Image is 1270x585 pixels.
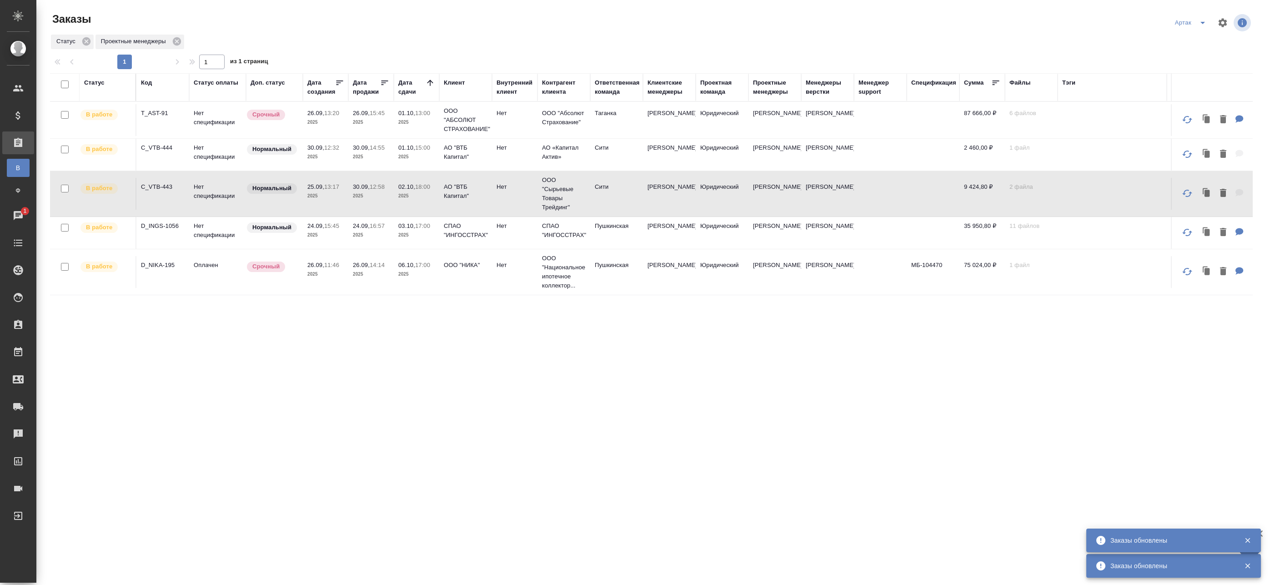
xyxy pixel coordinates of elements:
p: 01.10, [398,110,415,116]
div: Ответственная команда [595,78,640,96]
td: Нет спецификации [189,178,246,210]
p: АО «Капитал Актив» [542,143,586,161]
div: Статус [51,35,94,49]
td: [PERSON_NAME] [643,139,696,171]
span: Заказы [50,12,91,26]
p: Нормальный [252,145,291,154]
div: Выставляется автоматически, если на указанный объем услуг необходимо больше времени в стандартном... [246,109,298,121]
button: Клонировать [1198,262,1215,281]
p: 06.10, [398,262,415,268]
td: [PERSON_NAME] [748,139,801,171]
p: Нет [497,109,533,118]
td: [PERSON_NAME] [643,256,696,288]
a: 1 [2,204,34,227]
p: Нет [497,261,533,270]
span: Настроить таблицу [1212,12,1234,34]
td: Сити [590,139,643,171]
p: T_AST-91 [141,109,185,118]
div: Сумма [964,78,984,87]
p: АО "ВТБ Капитал" [444,182,487,201]
td: 87 666,00 ₽ [959,104,1005,136]
p: 14:14 [370,262,385,268]
span: Посмотреть информацию [1234,14,1253,31]
p: В работе [86,110,112,119]
td: Оплачен [189,256,246,288]
td: Нет спецификации [189,104,246,136]
p: 2025 [398,152,435,161]
p: В работе [86,184,112,193]
p: 17:00 [415,222,430,229]
p: 2025 [353,118,389,127]
td: Пушкинская [590,217,643,249]
td: [PERSON_NAME] [643,217,696,249]
p: 24.09, [353,222,370,229]
div: Доп. статус [251,78,285,87]
p: 2025 [307,270,344,279]
p: 12:58 [370,183,385,190]
p: D_INGS-1056 [141,222,185,231]
p: 1 файл [1009,261,1053,270]
p: 13:00 [415,110,430,116]
p: 24.09, [307,222,324,229]
button: Обновить [1176,109,1198,131]
div: Выставляется автоматически, если на указанный объем услуг необходимо больше времени в стандартном... [246,261,298,273]
button: Обновить [1176,182,1198,204]
button: Клонировать [1198,145,1215,164]
div: Проектные менеджеры [95,35,184,49]
p: 26.09, [307,262,324,268]
td: Юридический [696,104,748,136]
p: 16:57 [370,222,385,229]
p: ООО "НИКА" [444,261,487,270]
div: Внутренний клиент [497,78,533,96]
p: 02.10, [398,183,415,190]
td: 2 460,00 ₽ [959,139,1005,171]
p: Нормальный [252,184,291,193]
p: ООО "Национальное ипотечное коллектор... [542,254,586,290]
p: 1 файл [1009,143,1053,152]
p: 14:55 [370,144,385,151]
td: Юридический [696,256,748,288]
p: 2025 [353,192,389,201]
p: C_VTB-444 [141,143,185,152]
div: Клиентские менеджеры [648,78,691,96]
a: Ф [7,182,30,200]
p: 2 файла [1009,182,1053,192]
td: [PERSON_NAME] [643,178,696,210]
td: Юридический [696,178,748,210]
p: 11:46 [324,262,339,268]
td: Нет спецификации [189,139,246,171]
p: ООО "Абсолют Страхование" [542,109,586,127]
p: 2025 [353,270,389,279]
p: 18:00 [415,183,430,190]
div: Выставляет ПМ после принятия заказа от КМа [80,182,131,195]
button: Удалить [1215,111,1231,129]
button: Клонировать [1198,111,1215,129]
td: Нет спецификации [189,217,246,249]
p: C_VTB-443 [141,182,185,192]
p: В работе [86,145,112,154]
div: Тэги [1062,78,1075,87]
p: 13:17 [324,183,339,190]
p: 26.09, [353,110,370,116]
div: Выставляет ПМ после принятия заказа от КМа [80,222,131,234]
button: Клонировать [1198,184,1215,203]
p: 15:45 [324,222,339,229]
p: В работе [86,262,112,271]
button: Обновить [1176,143,1198,165]
div: Заказы обновлены [1110,536,1230,545]
p: Нет [497,182,533,192]
p: 17:00 [415,262,430,268]
p: 2025 [307,118,344,127]
p: 2025 [353,152,389,161]
p: АО "ВТБ Капитал" [444,143,487,161]
button: Удалить [1215,145,1231,164]
p: 2025 [353,231,389,240]
td: 9 424,80 ₽ [959,178,1005,210]
div: Клиент [444,78,465,87]
td: [PERSON_NAME] [748,104,801,136]
button: Удалить [1215,262,1231,281]
div: Выставляет ПМ после принятия заказа от КМа [80,143,131,156]
p: 2025 [398,231,435,240]
p: 2025 [307,152,344,161]
p: Срочный [252,262,280,271]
